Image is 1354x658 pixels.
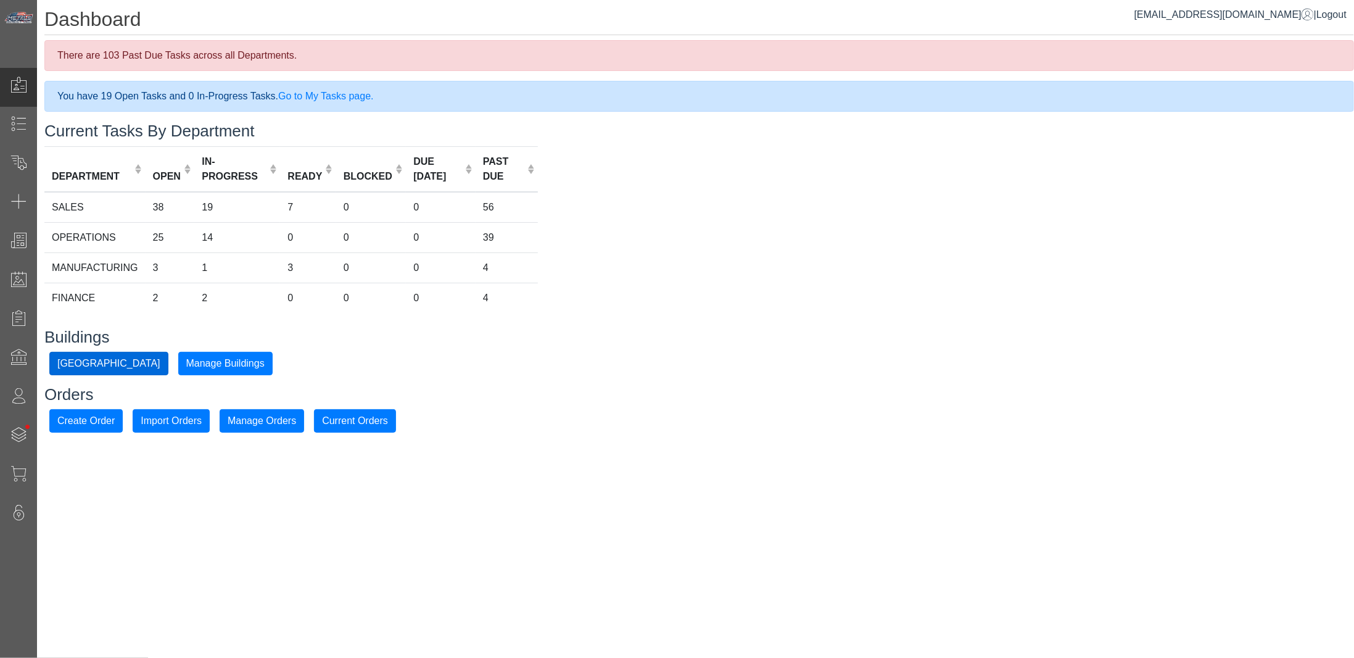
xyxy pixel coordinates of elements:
[280,222,336,252] td: 0
[476,283,538,313] td: 4
[344,169,392,184] div: BLOCKED
[44,283,146,313] td: FINANCE
[194,192,280,223] td: 19
[406,192,476,223] td: 0
[44,7,1354,35] h1: Dashboard
[44,222,146,252] td: OPERATIONS
[483,154,524,184] div: PAST DUE
[194,283,280,313] td: 2
[133,415,210,425] a: Import Orders
[44,122,1354,141] h3: Current Tasks By Department
[406,222,476,252] td: 0
[280,283,336,313] td: 0
[44,192,146,223] td: SALES
[476,252,538,283] td: 4
[336,222,407,252] td: 0
[202,154,266,184] div: IN-PROGRESS
[278,91,373,101] a: Go to My Tasks page.
[49,352,168,375] button: [GEOGRAPHIC_DATA]
[314,409,396,433] button: Current Orders
[44,252,146,283] td: MANUFACTURING
[1316,9,1347,20] span: Logout
[44,385,1354,404] h3: Orders
[49,415,123,425] a: Create Order
[336,192,407,223] td: 0
[287,169,322,184] div: READY
[476,222,538,252] td: 39
[280,192,336,223] td: 7
[476,192,538,223] td: 56
[1134,7,1347,22] div: |
[12,407,43,447] span: •
[194,222,280,252] td: 14
[49,409,123,433] button: Create Order
[1134,9,1314,20] a: [EMAIL_ADDRESS][DOMAIN_NAME]
[133,409,210,433] button: Import Orders
[44,328,1354,347] h3: Buildings
[146,192,195,223] td: 38
[413,154,461,184] div: DUE [DATE]
[280,252,336,283] td: 3
[146,252,195,283] td: 3
[406,252,476,283] td: 0
[406,283,476,313] td: 0
[178,352,273,375] button: Manage Buildings
[220,415,304,425] a: Manage Orders
[314,415,396,425] a: Current Orders
[44,40,1354,71] div: There are 103 Past Due Tasks across all Departments.
[4,11,35,25] img: Metals Direct Inc Logo
[178,357,273,368] a: Manage Buildings
[146,222,195,252] td: 25
[49,357,168,368] a: [GEOGRAPHIC_DATA]
[146,283,195,313] td: 2
[336,252,407,283] td: 0
[220,409,304,433] button: Manage Orders
[44,81,1354,112] div: You have 19 Open Tasks and 0 In-Progress Tasks.
[153,169,181,184] div: OPEN
[336,283,407,313] td: 0
[194,252,280,283] td: 1
[52,169,131,184] div: DEPARTMENT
